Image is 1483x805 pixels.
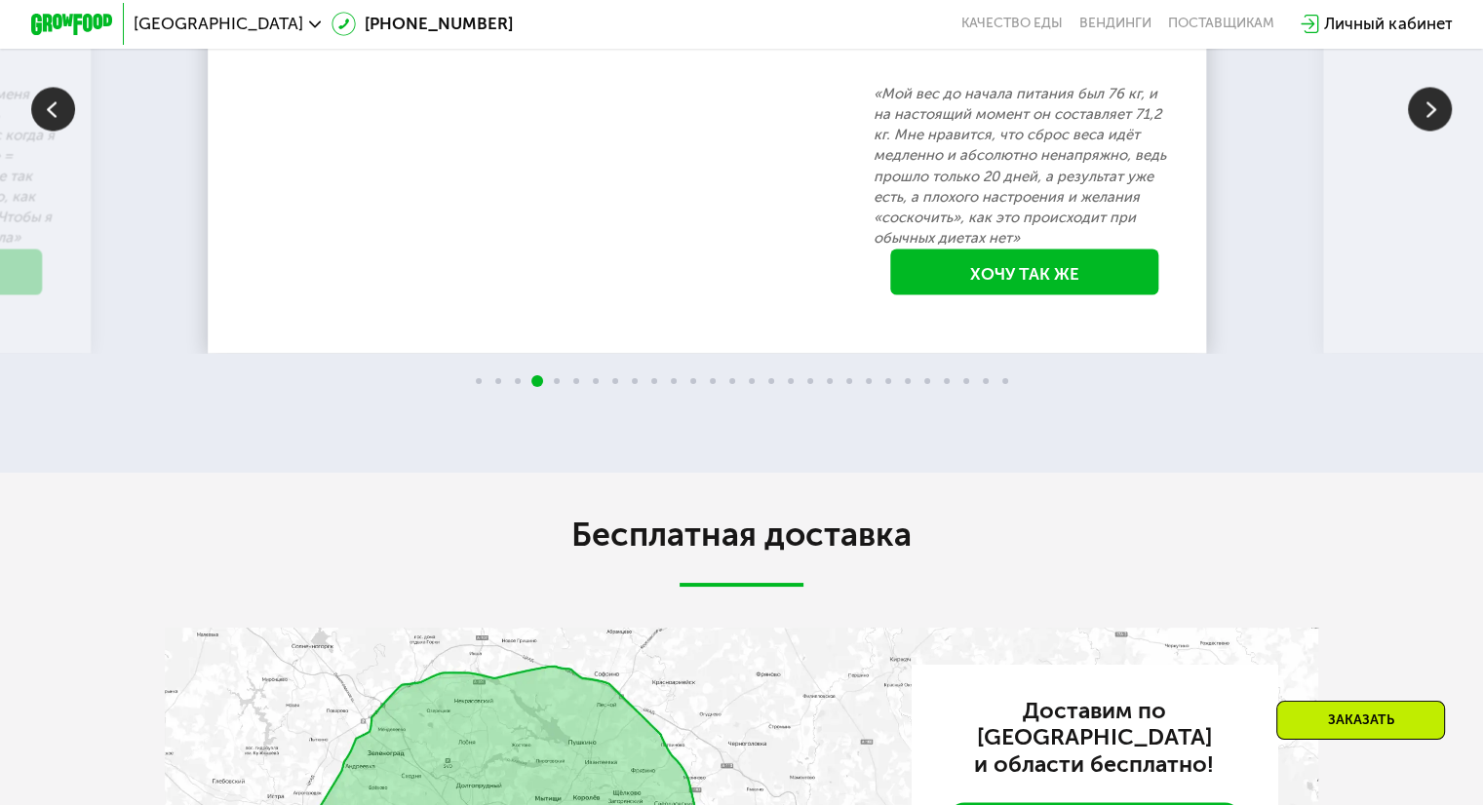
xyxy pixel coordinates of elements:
a: Хочу так же [890,249,1158,295]
a: [PHONE_NUMBER] [332,12,513,36]
img: Slide left [31,87,75,131]
div: Заказать [1276,701,1445,740]
span: [GEOGRAPHIC_DATA] [134,16,303,32]
h3: Доставим по [GEOGRAPHIC_DATA] и области бесплатно! [948,697,1241,777]
a: Вендинги [1079,16,1151,32]
img: Slide right [1408,87,1452,131]
div: поставщикам [1168,16,1274,32]
div: Личный кабинет [1324,12,1452,36]
p: «Мой вес до начала питания был 76 кг, и на настоящий момент он составляет 71,2 кг. Мне нравится, ... [873,84,1175,249]
a: Качество еды [961,16,1063,32]
h2: Бесплатная доставка [165,515,1318,556]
